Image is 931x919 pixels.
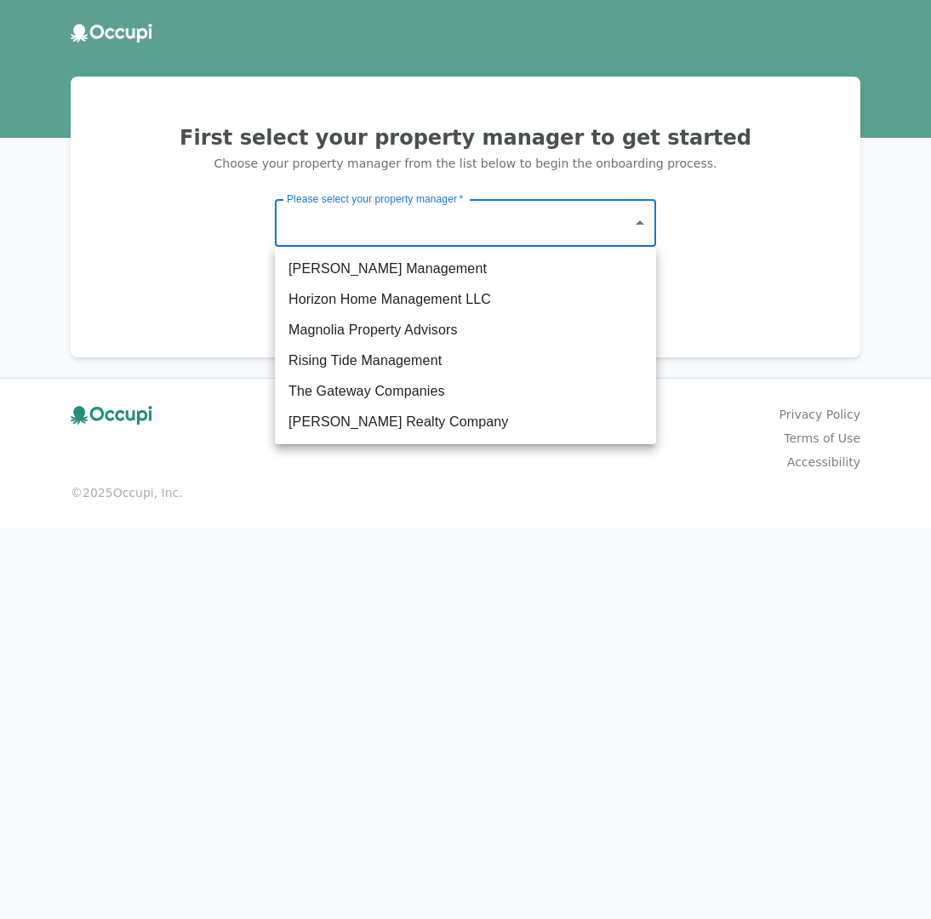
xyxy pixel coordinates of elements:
[275,407,656,437] li: [PERSON_NAME] Realty Company
[275,284,656,315] li: Horizon Home Management LLC
[275,254,656,284] li: [PERSON_NAME] Management
[275,315,656,345] li: Magnolia Property Advisors
[275,376,656,407] li: The Gateway Companies
[275,345,656,376] li: Rising Tide Management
